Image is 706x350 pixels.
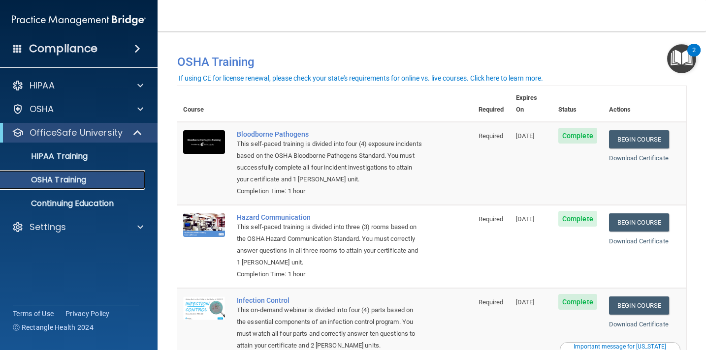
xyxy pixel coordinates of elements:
[510,86,552,122] th: Expires On
[558,211,597,227] span: Complete
[177,73,545,83] button: If using CE for license renewal, please check your state's requirements for online vs. live cours...
[558,128,597,144] span: Complete
[237,213,423,221] a: Hazard Communication
[6,199,141,208] p: Continuing Education
[13,309,54,319] a: Terms of Use
[516,132,535,140] span: [DATE]
[30,103,54,115] p: OSHA
[237,296,423,304] a: Infection Control
[29,42,97,56] h4: Compliance
[177,55,686,69] h4: OSHA Training
[6,151,88,161] p: HIPAA Training
[30,80,55,91] p: HIPAA
[237,138,423,185] div: This self-paced training is divided into four (4) exposure incidents based on the OSHA Bloodborne...
[603,86,686,122] th: Actions
[12,10,146,30] img: PMB logo
[13,322,94,332] span: Ⓒ Rectangle Health 2024
[179,75,543,82] div: If using CE for license renewal, please check your state's requirements for online vs. live cours...
[237,185,423,197] div: Completion Time: 1 hour
[692,50,696,63] div: 2
[30,127,123,139] p: OfficeSafe University
[65,309,110,319] a: Privacy Policy
[609,130,669,148] a: Begin Course
[609,237,669,245] a: Download Certificate
[237,221,423,268] div: This self-paced training is divided into three (3) rooms based on the OSHA Hazard Communication S...
[609,213,669,232] a: Begin Course
[516,298,535,306] span: [DATE]
[473,86,510,122] th: Required
[516,215,535,223] span: [DATE]
[609,154,669,162] a: Download Certificate
[609,296,669,315] a: Begin Course
[552,86,603,122] th: Status
[667,44,696,73] button: Open Resource Center, 2 new notifications
[479,132,504,140] span: Required
[237,130,423,138] a: Bloodborne Pathogens
[12,221,143,233] a: Settings
[479,298,504,306] span: Required
[237,268,423,280] div: Completion Time: 1 hour
[12,80,143,91] a: HIPAA
[479,215,504,223] span: Required
[12,103,143,115] a: OSHA
[177,86,231,122] th: Course
[558,294,597,310] span: Complete
[6,175,86,185] p: OSHA Training
[609,321,669,328] a: Download Certificate
[12,127,143,139] a: OfficeSafe University
[30,221,66,233] p: Settings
